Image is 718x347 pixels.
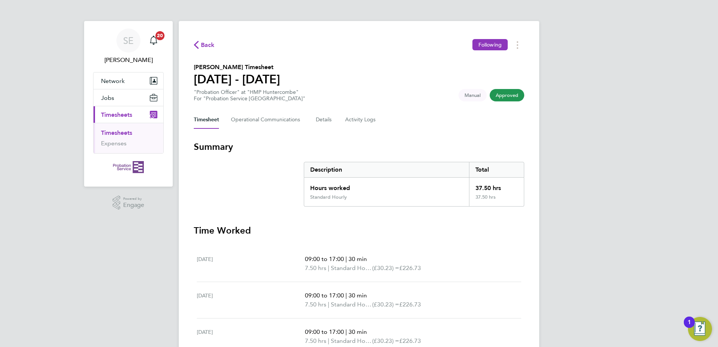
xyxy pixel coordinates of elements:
div: Standard Hourly [310,194,347,200]
span: 30 min [348,328,367,335]
div: [DATE] [197,291,305,309]
div: Description [304,162,469,177]
button: Timesheet [194,111,219,129]
span: Following [478,41,502,48]
span: 09:00 to 17:00 [305,255,344,263]
h2: [PERSON_NAME] Timesheet [194,63,280,72]
div: Hours worked [304,178,469,194]
span: 30 min [348,255,367,263]
span: 7.50 hrs [305,337,326,344]
span: 30 min [348,292,367,299]
span: Timesheets [101,111,132,118]
div: Timesheets [94,123,163,153]
span: Sarah Evans [93,56,164,65]
a: SE[PERSON_NAME] [93,29,164,65]
img: probationservice-logo-retina.png [113,161,143,173]
span: This timesheet was manually created. [459,89,487,101]
button: Back [194,40,215,50]
span: 09:00 to 17:00 [305,292,344,299]
span: This timesheet has been approved. [490,89,524,101]
nav: Main navigation [84,21,173,187]
button: Operational Communications [231,111,304,129]
h3: Summary [194,141,524,153]
div: For "Probation Service [GEOGRAPHIC_DATA]" [194,95,305,102]
span: | [345,292,347,299]
button: Open Resource Center, 1 new notification [688,317,712,341]
span: (£30.23) = [372,264,399,272]
span: | [328,264,329,272]
button: Following [472,39,508,50]
span: 20 [155,31,164,40]
span: | [328,337,329,344]
h3: Time Worked [194,225,524,237]
span: £226.73 [399,337,421,344]
span: Standard Hourly [331,300,372,309]
span: Standard Hourly [331,336,372,345]
button: Timesheets Menu [511,39,524,51]
span: Back [201,41,215,50]
span: 7.50 hrs [305,301,326,308]
span: Standard Hourly [331,264,372,273]
div: [DATE] [197,255,305,273]
span: £226.73 [399,301,421,308]
button: Details [316,111,333,129]
span: SE [123,36,134,45]
div: 37.50 hrs [469,178,524,194]
span: | [345,255,347,263]
span: Network [101,77,125,84]
a: 20 [146,29,161,53]
div: 37.50 hrs [469,194,524,206]
button: Network [94,72,163,89]
div: Summary [304,162,524,207]
a: Timesheets [101,129,132,136]
span: (£30.23) = [372,337,399,344]
span: Jobs [101,94,114,101]
span: | [345,328,347,335]
span: 09:00 to 17:00 [305,328,344,335]
div: Total [469,162,524,177]
a: Go to home page [93,161,164,173]
span: £226.73 [399,264,421,272]
button: Jobs [94,89,163,106]
h1: [DATE] - [DATE] [194,72,280,87]
span: Powered by [123,196,144,202]
div: 1 [688,322,691,332]
span: | [328,301,329,308]
span: Engage [123,202,144,208]
span: 7.50 hrs [305,264,326,272]
a: Expenses [101,140,127,147]
a: Powered byEngage [113,196,145,210]
span: (£30.23) = [372,301,399,308]
div: "Probation Officer" at "HMP Huntercombe" [194,89,305,102]
div: [DATE] [197,327,305,345]
button: Timesheets [94,106,163,123]
button: Activity Logs [345,111,377,129]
